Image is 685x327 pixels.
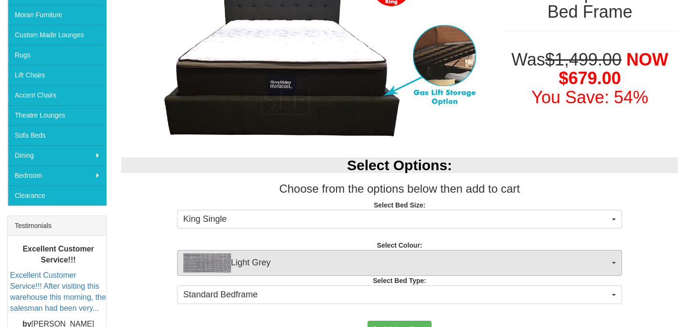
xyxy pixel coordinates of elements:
a: Bedroom [8,165,106,185]
img: Light Grey [183,253,231,272]
strong: Select Bed Type: [373,277,426,284]
a: Dining [8,145,106,165]
a: Custom Made Lounges [8,25,106,45]
a: Theatre Lounges [8,105,106,125]
a: Moran Furniture [8,5,106,25]
a: Accent Chairs [8,85,106,105]
span: NOW $679.00 [559,50,668,88]
font: You Save: 54% [531,87,648,107]
b: Select Options: [347,157,452,173]
button: Light GreyLight Grey [177,250,622,276]
h1: Was [502,50,678,107]
span: King Single [183,213,610,226]
a: Rugs [8,45,106,65]
h3: Choose from the options below then add to cart [121,183,678,195]
a: Clearance [8,185,106,206]
b: Excellent Customer Service!!! [22,245,94,264]
span: Light Grey [183,253,610,272]
a: Sofa Beds [8,125,106,145]
a: Lift Chairs [8,65,106,85]
strong: Select Bed Size: [374,201,425,209]
strong: Select Colour: [377,241,422,249]
del: $1,499.00 [545,50,622,69]
span: Standard Bedframe [183,289,610,301]
a: Excellent Customer Service!!! After visiting this warehouse this morning, the salesman had been v... [10,271,106,312]
button: Standard Bedframe [177,285,622,305]
div: Testimonials [8,216,106,236]
button: King Single [177,210,622,229]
